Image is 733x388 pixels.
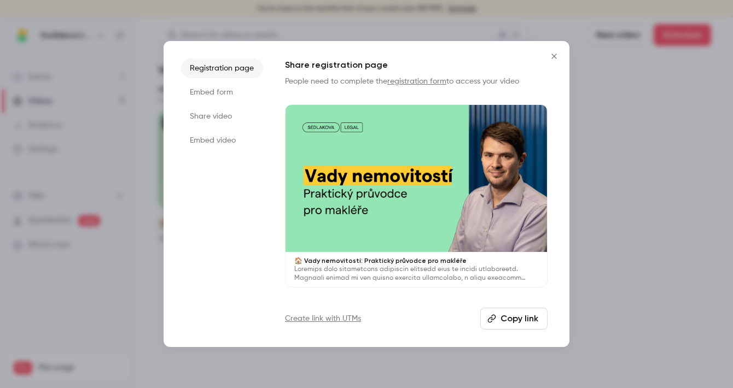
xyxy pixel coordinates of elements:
[480,308,548,330] button: Copy link
[294,265,538,283] p: Loremips dolo sitametcons adipiscin elitsedd eius te incidi utlaboreetd. Magnaali enimad mi ven q...
[294,256,538,265] p: 🏠 Vady nemovitostí: Praktický průvodce pro makléře
[181,107,263,126] li: Share video
[387,78,446,85] a: registration form
[181,58,263,78] li: Registration page
[181,131,263,150] li: Embed video
[285,104,548,287] a: 🏠 Vady nemovitostí: Praktický průvodce pro makléřeLoremips dolo sitametcons adipiscin elitsedd ei...
[543,45,565,67] button: Close
[285,58,548,72] h1: Share registration page
[181,83,263,102] li: Embed form
[285,76,548,87] p: People need to complete the to access your video
[285,313,361,324] a: Create link with UTMs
